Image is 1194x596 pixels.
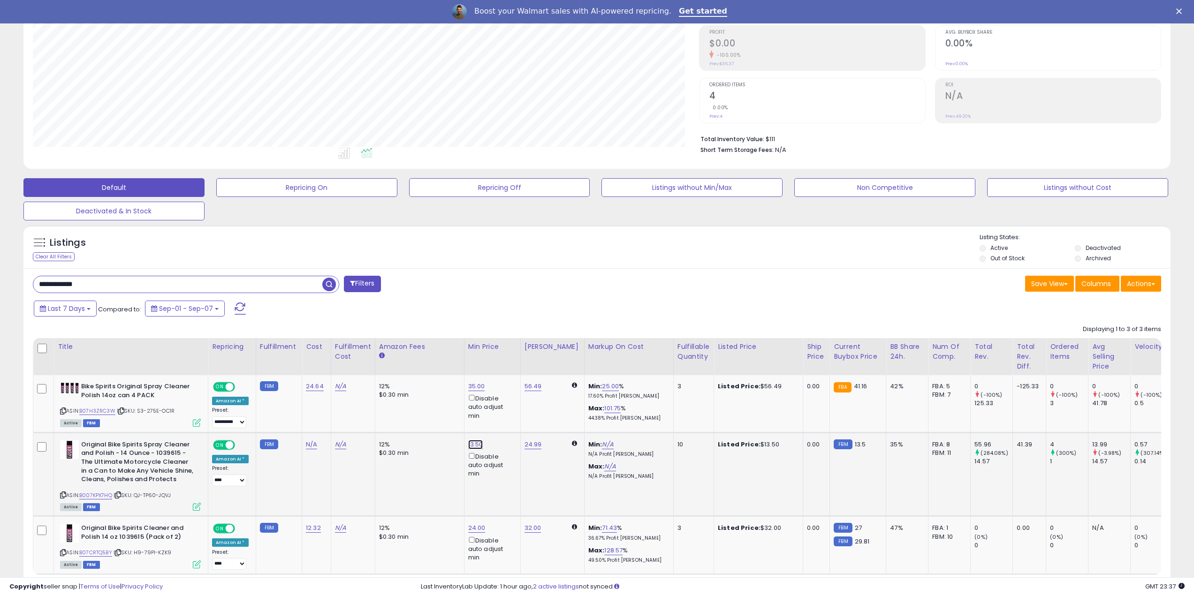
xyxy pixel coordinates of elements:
div: Ship Price [807,342,826,362]
a: 24.64 [306,382,324,391]
button: Listings without Min/Max [601,178,783,197]
div: Preset: [212,549,249,570]
a: 24.00 [468,523,486,533]
small: Prev: $36.37 [709,61,734,67]
a: N/A [604,462,616,471]
h2: 4 [709,91,925,103]
span: Profit [709,30,925,35]
b: Max: [588,546,605,555]
small: 0.00% [709,104,728,111]
div: 0.00 [807,440,822,449]
div: 12% [379,440,457,449]
button: Actions [1121,276,1161,292]
b: Listed Price: [718,523,761,532]
a: 128.57 [604,546,623,555]
div: Clear All Filters [33,252,75,261]
div: 0 [1092,382,1130,391]
div: BB Share 24h. [890,342,924,362]
a: 101.75 [604,404,621,413]
span: ON [214,441,226,449]
div: 125.33 [974,399,1012,407]
span: 41.16 [854,382,867,391]
small: FBM [260,381,278,391]
div: 0 [1134,541,1172,550]
div: 0.00 [807,382,822,391]
div: 0 [974,541,1012,550]
div: FBA: 1 [932,524,963,532]
div: % [588,382,666,400]
span: | SKU: H9-79PI-KZK9 [114,549,171,556]
label: Out of Stock [990,254,1025,262]
a: 13.50 [468,440,483,449]
div: Cost [306,342,327,352]
span: ON [214,383,226,391]
a: N/A [335,440,346,449]
div: 42% [890,382,921,391]
div: 0.57 [1134,440,1172,449]
div: N/A [1092,524,1123,532]
div: ASIN: [60,440,201,510]
h5: Listings [50,236,86,249]
span: 29.81 [855,537,870,546]
a: 12.32 [306,523,321,533]
div: Amazon AI * [212,397,249,405]
div: $56.49 [718,382,796,391]
div: Title [58,342,204,352]
h2: N/A [945,91,1161,103]
div: Disable auto adjust min [468,451,513,478]
span: Sep-01 - Sep-07 [159,304,213,313]
b: Min: [588,440,602,449]
span: ROI [945,83,1161,88]
div: 0 [1134,524,1172,532]
div: 0 [1050,541,1088,550]
p: 36.67% Profit [PERSON_NAME] [588,535,666,542]
small: (0%) [1050,533,1063,541]
img: 51tBEaxZzOL._SL40_.jpg [60,382,79,394]
div: -125.33 [1017,382,1039,391]
a: 25.00 [602,382,619,391]
small: (-100%) [1056,391,1078,399]
a: 56.49 [525,382,542,391]
small: (284.08%) [981,449,1008,457]
b: Max: [588,462,605,471]
b: Listed Price: [718,382,761,391]
div: Total Rev. [974,342,1009,362]
a: 35.00 [468,382,485,391]
span: FBM [83,503,100,511]
a: N/A [335,382,346,391]
div: Fulfillable Quantity [677,342,710,362]
small: (-100%) [1141,391,1162,399]
small: FBM [260,523,278,533]
div: 0 [1134,382,1172,391]
div: 10 [677,440,707,449]
div: Current Buybox Price [834,342,882,362]
img: 41wFTTwVrgL._SL40_.jpg [60,440,79,459]
small: (307.14%) [1141,449,1166,457]
small: (-100%) [1098,391,1120,399]
b: Bike Spirits Original Spray Cleaner Polish 14oz can 4 PACK [81,382,195,402]
small: Prev: 4 [709,113,722,119]
div: 14.57 [974,457,1012,466]
div: Boost your Walmart sales with AI-powered repricing. [474,7,671,16]
b: Listed Price: [718,440,761,449]
div: 35% [890,440,921,449]
div: $13.50 [718,440,796,449]
span: All listings currently available for purchase on Amazon [60,503,82,511]
div: $0.30 min [379,533,457,541]
div: Num of Comp. [932,342,966,362]
a: N/A [306,440,317,449]
div: Fulfillment Cost [335,342,371,362]
div: Amazon AI * [212,538,249,547]
div: 47% [890,524,921,532]
div: Disable auto adjust min [468,535,513,562]
small: (300%) [1056,449,1076,457]
div: 55.96 [974,440,1012,449]
span: | SKU: S3-275E-OC1R [117,407,175,415]
div: 3 [677,382,707,391]
div: 0.5 [1134,399,1172,407]
span: Compared to: [98,305,141,314]
div: FBM: 10 [932,533,963,541]
span: 2025-09-15 23:37 GMT [1145,582,1185,591]
span: All listings currently available for purchase on Amazon [60,561,82,569]
div: FBA: 8 [932,440,963,449]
